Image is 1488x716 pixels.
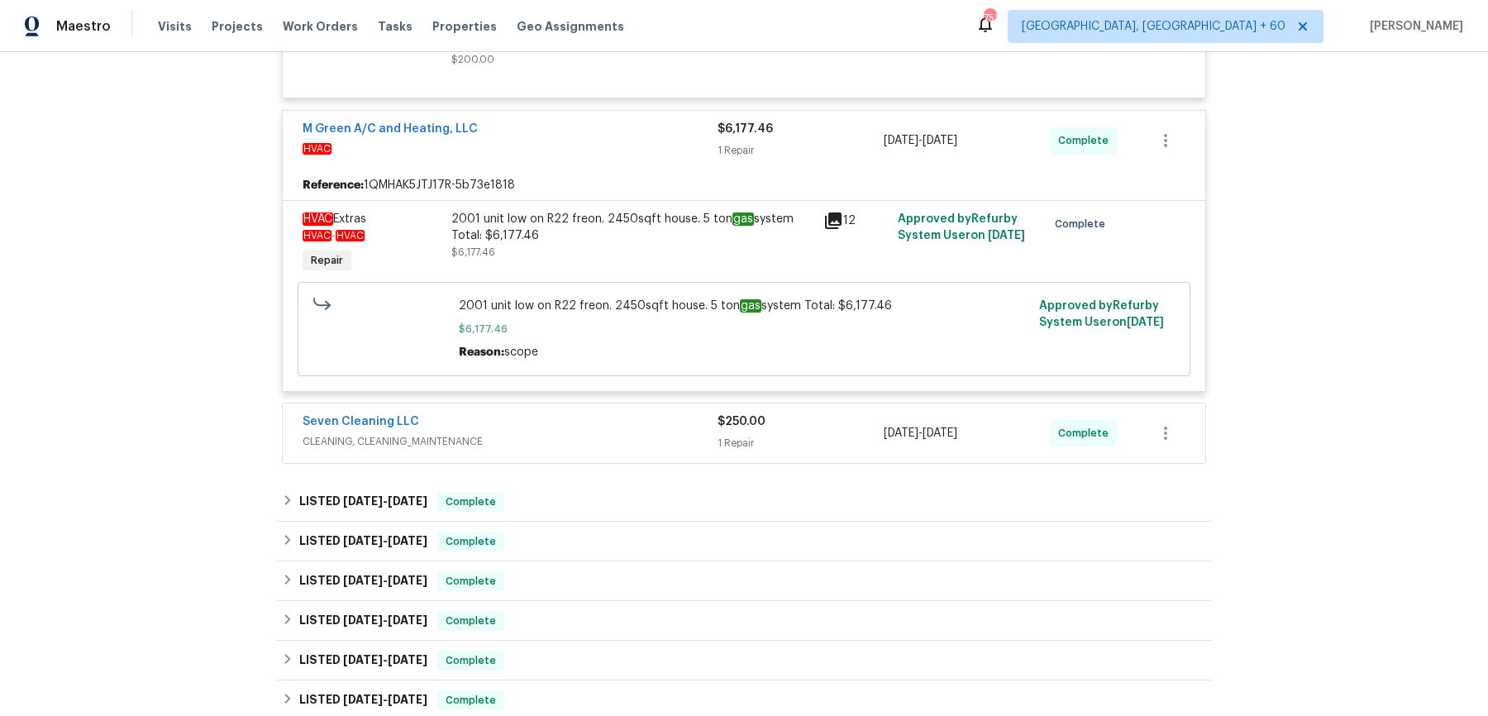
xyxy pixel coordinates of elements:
span: $6,177.46 [718,123,773,135]
span: CLEANING, CLEANING_MAINTENANCE [303,433,718,450]
span: $250.00 [718,416,765,427]
span: [DATE] [388,654,427,666]
span: [PERSON_NAME] [1363,18,1463,35]
h6: LISTED [299,532,427,551]
span: [DATE] [923,427,957,439]
span: [DATE] [388,694,427,705]
span: Complete [439,692,503,709]
span: [DATE] [884,135,918,146]
span: [DATE] [343,575,383,586]
span: Projects [212,18,263,35]
span: scope [504,346,538,358]
span: Work Orders [283,18,358,35]
div: LISTED [DATE]-[DATE]Complete [277,482,1211,522]
span: Complete [439,613,503,629]
em: gas [740,299,761,313]
div: LISTED [DATE]-[DATE]Complete [277,522,1211,561]
span: Maestro [56,18,111,35]
em: HVAC [303,212,333,226]
span: Complete [439,533,503,550]
div: 1QMHAK5JTJ17R-5b73e1818 [283,170,1205,200]
span: [DATE] [988,230,1025,241]
span: Complete [1058,132,1115,149]
span: - [343,654,427,666]
div: LISTED [DATE]-[DATE]Complete [277,561,1211,601]
span: [DATE] [343,614,383,626]
span: [DATE] [1127,317,1164,328]
div: 2001 unit low on R22 freon. 2450sqft house. 5 ton system Total: $6,177.46 [451,211,813,244]
span: Complete [1055,216,1112,232]
span: Complete [439,573,503,590]
span: [DATE] [343,535,383,547]
span: [DATE] [343,654,383,666]
div: 751 [984,10,995,26]
div: 12 [823,211,888,231]
span: Geo Assignments [517,18,624,35]
span: Complete [1058,425,1115,442]
span: Tasks [378,21,413,32]
div: 1 Repair [718,435,884,451]
a: Seven Cleaning LLC [303,416,419,427]
span: Properties [432,18,497,35]
span: - [343,614,427,626]
h6: LISTED [299,611,427,631]
span: - [884,132,957,149]
em: HVAC [303,143,331,155]
span: [DATE] [388,495,427,507]
h6: LISTED [299,651,427,671]
span: [DATE] [343,495,383,507]
span: [DATE] [388,614,427,626]
em: HVAC [303,230,331,241]
span: [DATE] [388,575,427,586]
span: Approved by Refurby System User on [898,213,1025,241]
span: - [303,231,365,241]
em: gas [732,212,754,226]
span: - [343,495,427,507]
span: Repair [304,252,350,269]
b: Reference: [303,177,364,193]
span: Visits [158,18,192,35]
em: HVAC [336,230,365,241]
div: LISTED [DATE]-[DATE]Complete [277,641,1211,680]
span: - [884,425,957,442]
span: Reason: [459,346,504,358]
span: Complete [439,494,503,510]
span: [GEOGRAPHIC_DATA], [GEOGRAPHIC_DATA] + 60 [1022,18,1285,35]
h6: LISTED [299,571,427,591]
span: [DATE] [884,427,918,439]
span: $200.00 [451,55,494,64]
div: 1 Repair [718,142,884,159]
span: Extras [303,212,366,226]
span: - [343,535,427,547]
span: [DATE] [343,694,383,705]
h6: LISTED [299,492,427,512]
span: [DATE] [923,135,957,146]
a: M Green A/C and Heating, LLC [303,123,478,135]
span: $6,177.46 [459,321,1030,337]
span: [DATE] [388,535,427,547]
div: LISTED [DATE]-[DATE]Complete [277,601,1211,641]
span: 2001 unit low on R22 freon. 2450sqft house. 5 ton system Total: $6,177.46 [459,298,1030,314]
span: Complete [439,652,503,669]
span: - [343,575,427,586]
span: - [343,694,427,705]
span: Approved by Refurby System User on [1039,300,1164,328]
h6: LISTED [299,690,427,710]
span: $6,177.46 [451,247,495,257]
